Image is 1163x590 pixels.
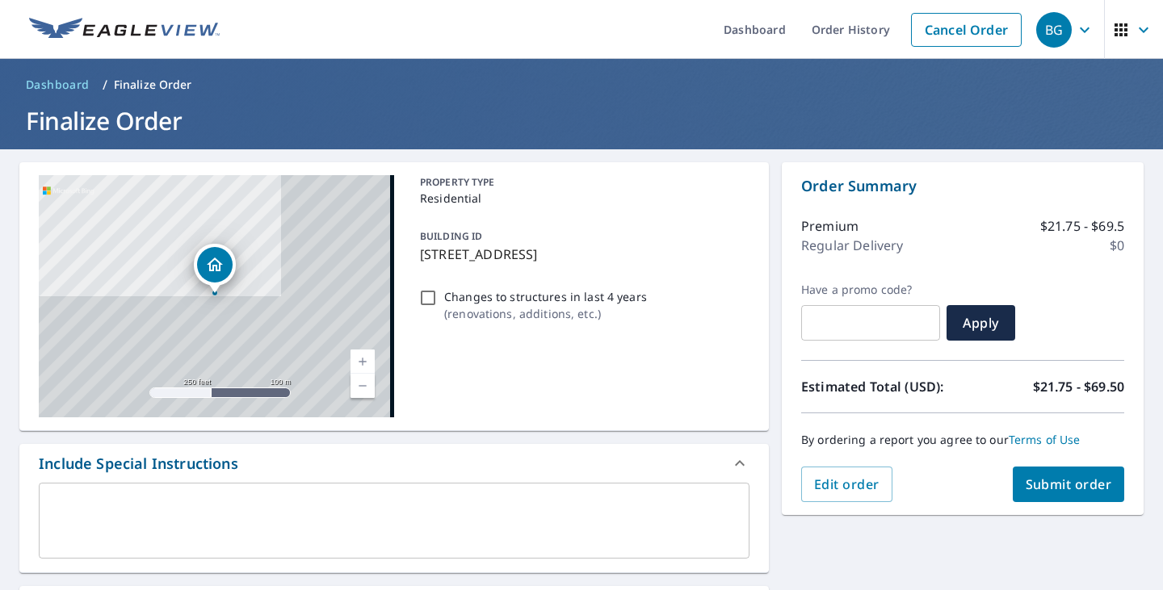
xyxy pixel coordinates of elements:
button: Edit order [801,467,892,502]
a: Current Level 17, Zoom In [351,349,375,374]
p: $21.75 - $69.50 [1033,377,1124,396]
p: Estimated Total (USD): [801,377,963,396]
label: Have a promo code? [801,282,940,297]
p: PROPERTY TYPE [420,175,743,190]
p: Order Summary [801,175,1124,197]
button: Submit order [1013,467,1125,502]
div: Include Special Instructions [39,453,238,475]
p: [STREET_ADDRESS] [420,245,743,264]
p: By ordering a report you agree to our [801,433,1124,447]
p: ( renovations, additions, etc. ) [444,305,647,322]
li: / [103,75,107,94]
div: Include Special Instructions [19,444,769,483]
span: Dashboard [26,77,90,93]
a: Dashboard [19,72,96,98]
span: Submit order [1026,475,1112,493]
p: Changes to structures in last 4 years [444,288,647,305]
button: Apply [947,305,1015,341]
a: Terms of Use [1009,432,1081,447]
div: Dropped pin, building 1, Residential property, 3109 Cricklewood Dr Killeen, TX 76542 [194,244,236,294]
p: Premium [801,216,859,236]
p: $0 [1110,236,1124,255]
h1: Finalize Order [19,104,1144,137]
p: BUILDING ID [420,229,482,243]
a: Current Level 17, Zoom Out [351,374,375,398]
img: EV Logo [29,18,220,42]
p: Finalize Order [114,77,192,93]
p: $21.75 - $69.5 [1040,216,1124,236]
nav: breadcrumb [19,72,1144,98]
a: Cancel Order [911,13,1022,47]
p: Regular Delivery [801,236,903,255]
div: BG [1036,12,1072,48]
span: Edit order [814,475,880,493]
span: Apply [959,314,1002,332]
p: Residential [420,190,743,207]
